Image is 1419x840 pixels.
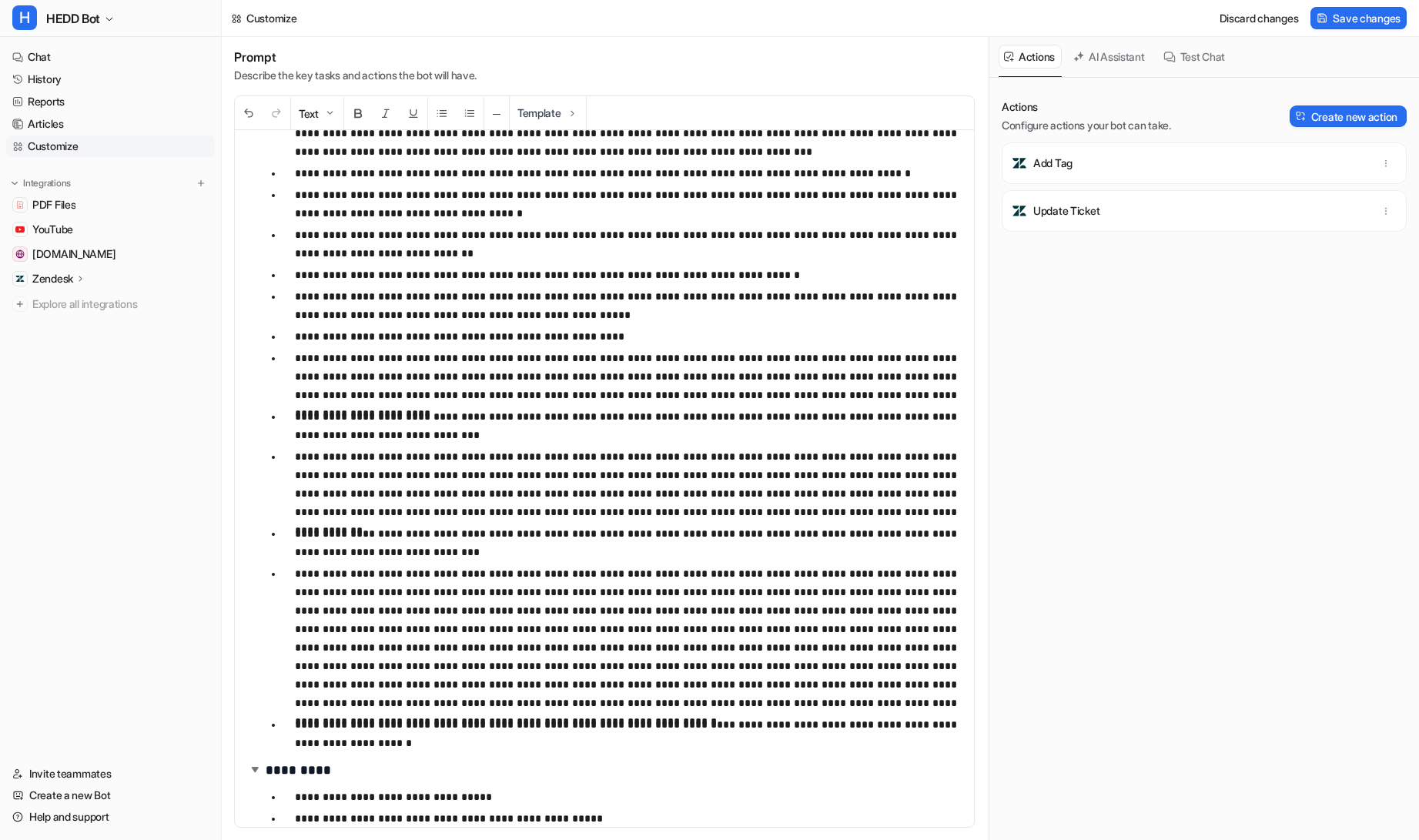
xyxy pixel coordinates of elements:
button: Create new action [1290,105,1407,127]
div: Customize [246,10,296,26]
p: Update Ticket [1033,203,1099,219]
img: Add Tag icon [1012,156,1027,171]
a: Invite teammates [6,763,215,785]
a: hedd.audio[DOMAIN_NAME] [6,243,215,265]
h1: Prompt [234,49,477,65]
a: Create a new Bot [6,785,215,806]
a: Customize [6,136,215,157]
button: Template [510,96,586,129]
a: History [6,69,215,90]
img: Unordered List [436,107,448,119]
img: Create action [1296,111,1307,122]
a: Explore all integrations [6,293,215,315]
p: Describe the key tasks and actions the bot will have. [234,68,477,83]
span: PDF Files [32,197,75,213]
span: Save changes [1333,10,1401,26]
img: Undo [243,107,255,119]
button: Test Chat [1158,45,1232,69]
span: H [12,5,37,30]
img: Redo [270,107,283,119]
p: Zendesk [32,271,73,286]
button: Save changes [1310,7,1407,29]
a: Reports [6,91,215,112]
p: Configure actions your bot can take. [1002,118,1171,133]
button: Bold [344,97,372,130]
img: Bold [352,107,364,119]
span: [DOMAIN_NAME] [32,246,115,262]
p: Add Tag [1033,156,1073,171]
a: Help and support [6,806,215,828]
button: Discard changes [1213,7,1305,29]
button: Ordered List [456,97,484,130]
button: Integrations [6,176,75,191]
button: AI Assistant [1068,45,1152,69]
span: YouTube [32,222,73,237]
span: Explore all integrations [32,292,209,316]
span: HEDD Bot [46,8,100,29]
a: PDF FilesPDF Files [6,194,215,216]
button: Text [291,97,343,130]
img: Template [566,107,578,119]
img: hedd.audio [15,249,25,259]
button: Unordered List [428,97,456,130]
img: Ordered List [464,107,476,119]
a: YouTubeYouTube [6,219,215,240]
img: Italic [380,107,392,119]
button: Undo [235,97,263,130]
button: Actions [999,45,1062,69]
img: expand-arrow.svg [247,761,263,777]
img: PDF Files [15,200,25,209]
img: Dropdown Down Arrow [323,107,336,119]
img: menu_add.svg [196,178,206,189]
p: Integrations [23,177,71,189]
button: ─ [484,97,509,130]
img: Zendesk [15,274,25,283]
p: Actions [1002,99,1171,115]
button: Underline [400,97,427,130]
button: Redo [263,97,290,130]
img: explore all integrations [12,296,28,312]
img: YouTube [15,225,25,234]
button: Italic [372,97,400,130]
a: Chat [6,46,215,68]
img: Underline [407,107,420,119]
img: Update Ticket icon [1012,203,1027,219]
img: expand menu [9,178,20,189]
a: Articles [6,113,215,135]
